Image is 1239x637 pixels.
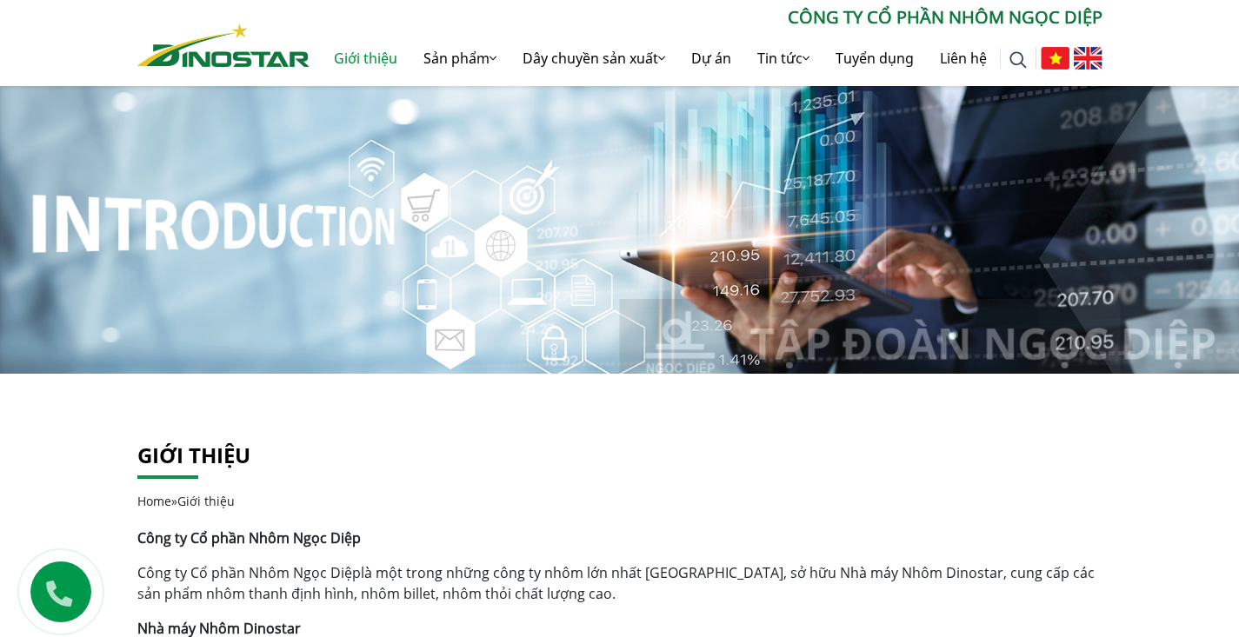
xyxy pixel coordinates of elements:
a: Liên hệ [927,30,1000,86]
p: CÔNG TY CỔ PHẦN NHÔM NGỌC DIỆP [310,4,1102,30]
a: Home [137,493,171,509]
a: Công ty Cổ phần Nhôm Ngọc Diệp [137,563,361,582]
img: English [1074,47,1102,70]
a: Dự án [678,30,744,86]
a: Dây chuyền sản xuất [510,30,678,86]
a: Sản phẩm [410,30,510,86]
a: Tin tức [744,30,823,86]
span: » [137,493,235,509]
p: là một trong những công ty nhôm lớn nhất [GEOGRAPHIC_DATA], sở hữu Nhà máy Nhôm Dinostar, cung cấ... [137,562,1102,604]
a: Giới thiệu [321,30,410,86]
img: search [1009,51,1027,69]
img: Tiếng Việt [1041,47,1069,70]
strong: Công ty Cổ phần Nhôm Ngọc Diệp [137,528,361,547]
img: Nhôm Dinostar [137,23,310,67]
a: Giới thiệu [137,441,250,469]
span: Giới thiệu [177,493,235,509]
a: Tuyển dụng [823,30,927,86]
